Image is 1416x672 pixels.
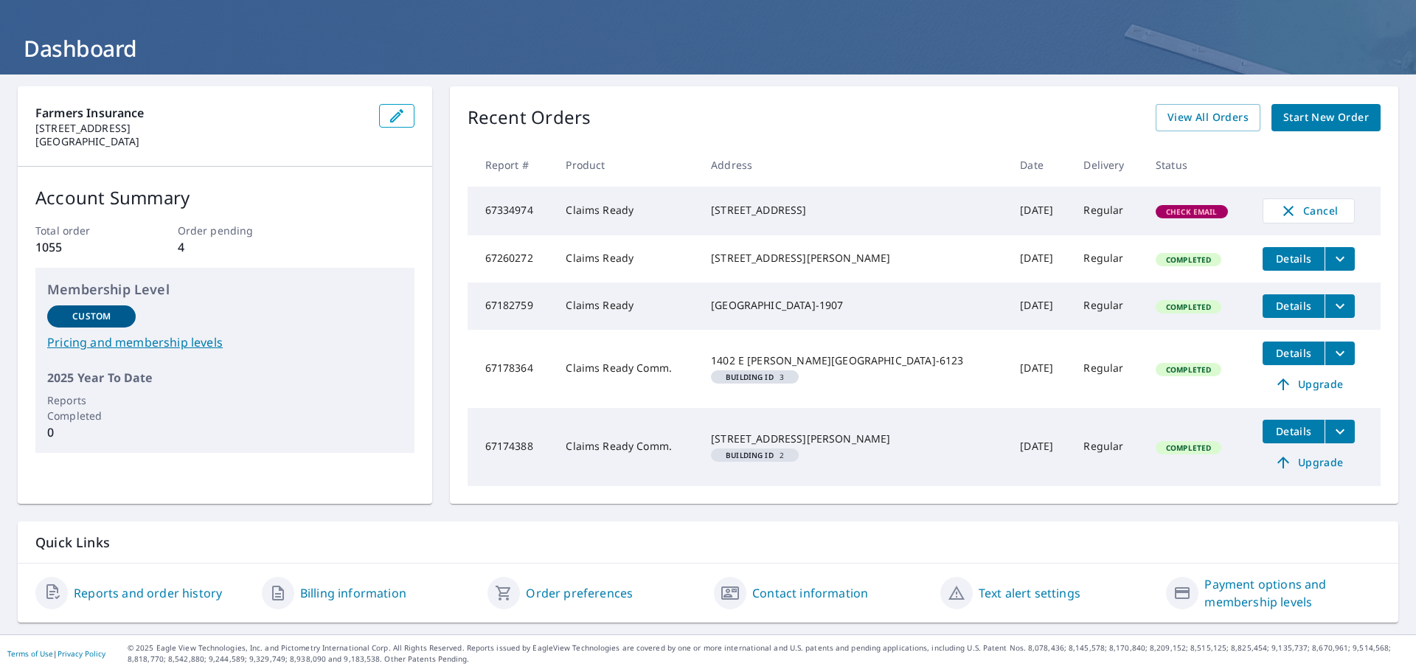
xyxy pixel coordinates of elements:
[1325,420,1355,443] button: filesDropdownBtn-67174388
[7,648,53,659] a: Terms of Use
[1271,252,1316,266] span: Details
[1072,187,1144,235] td: Regular
[35,135,367,148] p: [GEOGRAPHIC_DATA]
[1263,420,1325,443] button: detailsBtn-67174388
[752,584,868,602] a: Contact information
[1263,294,1325,318] button: detailsBtn-67182759
[35,238,130,256] p: 1055
[711,203,996,218] div: [STREET_ADDRESS]
[35,533,1381,552] p: Quick Links
[1156,104,1260,131] a: View All Orders
[47,280,403,299] p: Membership Level
[554,187,699,235] td: Claims Ready
[7,649,105,658] p: |
[1325,294,1355,318] button: filesDropdownBtn-67182759
[717,373,793,381] span: 3
[1157,302,1220,312] span: Completed
[554,408,699,486] td: Claims Ready Comm.
[1271,424,1316,438] span: Details
[1263,373,1355,396] a: Upgrade
[711,298,996,313] div: [GEOGRAPHIC_DATA]-1907
[1263,451,1355,474] a: Upgrade
[1008,283,1072,330] td: [DATE]
[1271,375,1346,393] span: Upgrade
[1072,235,1144,283] td: Regular
[468,104,591,131] p: Recent Orders
[468,235,555,283] td: 67260272
[711,353,996,368] div: 1402 E [PERSON_NAME][GEOGRAPHIC_DATA]-6123
[1008,143,1072,187] th: Date
[1204,575,1381,611] a: Payment options and membership levels
[1072,283,1144,330] td: Regular
[18,33,1398,63] h1: Dashboard
[1008,235,1072,283] td: [DATE]
[1008,187,1072,235] td: [DATE]
[554,143,699,187] th: Product
[1157,443,1220,453] span: Completed
[468,283,555,330] td: 67182759
[1263,198,1355,224] button: Cancel
[699,143,1008,187] th: Address
[711,251,996,266] div: [STREET_ADDRESS][PERSON_NAME]
[47,333,403,351] a: Pricing and membership levels
[468,408,555,486] td: 67174388
[58,648,105,659] a: Privacy Policy
[1271,104,1381,131] a: Start New Order
[468,330,555,408] td: 67178364
[1157,254,1220,265] span: Completed
[300,584,406,602] a: Billing information
[1271,299,1316,313] span: Details
[35,122,367,135] p: [STREET_ADDRESS]
[47,423,136,441] p: 0
[554,330,699,408] td: Claims Ready Comm.
[726,373,774,381] em: Building ID
[1325,247,1355,271] button: filesDropdownBtn-67260272
[1167,108,1249,127] span: View All Orders
[178,238,272,256] p: 4
[1263,247,1325,271] button: detailsBtn-67260272
[1325,342,1355,365] button: filesDropdownBtn-67178364
[554,283,699,330] td: Claims Ready
[47,392,136,423] p: Reports Completed
[526,584,633,602] a: Order preferences
[1008,330,1072,408] td: [DATE]
[1263,342,1325,365] button: detailsBtn-67178364
[717,451,793,459] span: 2
[35,223,130,238] p: Total order
[468,143,555,187] th: Report #
[1157,364,1220,375] span: Completed
[468,187,555,235] td: 67334974
[711,432,996,446] div: [STREET_ADDRESS][PERSON_NAME]
[72,310,111,323] p: Custom
[1278,202,1339,220] span: Cancel
[1072,143,1144,187] th: Delivery
[1271,454,1346,471] span: Upgrade
[1271,346,1316,360] span: Details
[1008,408,1072,486] td: [DATE]
[35,104,367,122] p: Farmers Insurance
[726,451,774,459] em: Building ID
[178,223,272,238] p: Order pending
[979,584,1080,602] a: Text alert settings
[74,584,222,602] a: Reports and order history
[128,642,1409,665] p: © 2025 Eagle View Technologies, Inc. and Pictometry International Corp. All Rights Reserved. Repo...
[554,235,699,283] td: Claims Ready
[1072,330,1144,408] td: Regular
[1283,108,1369,127] span: Start New Order
[35,184,414,211] p: Account Summary
[47,369,403,387] p: 2025 Year To Date
[1144,143,1251,187] th: Status
[1072,408,1144,486] td: Regular
[1157,207,1226,217] span: Check Email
